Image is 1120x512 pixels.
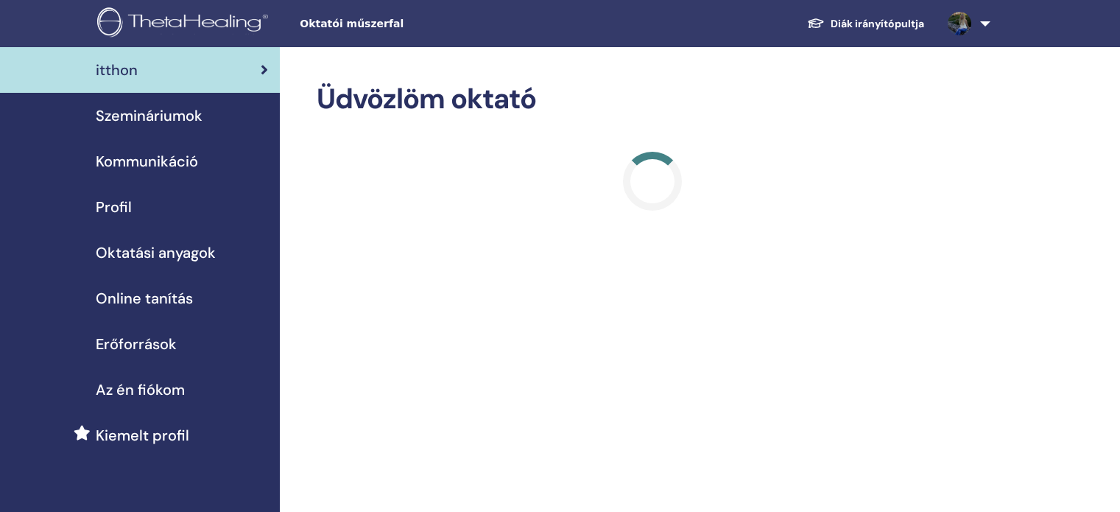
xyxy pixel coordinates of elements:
[96,242,216,264] span: Oktatási anyagok
[96,150,198,172] span: Kommunikáció
[96,196,132,218] span: Profil
[97,7,273,41] img: logo.png
[96,424,189,446] span: Kiemelt profil
[300,16,521,32] span: Oktatói műszerfal
[807,17,825,29] img: graduation-cap-white.svg
[96,379,185,401] span: Az én fiókom
[795,10,936,38] a: Diák irányítópultja
[96,333,177,355] span: Erőforrások
[96,105,202,127] span: Szemináriumok
[96,59,138,81] span: itthon
[317,83,987,116] h2: Üdvözlöm oktató
[96,287,193,309] span: Online tanítás
[948,12,971,35] img: default.jpg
